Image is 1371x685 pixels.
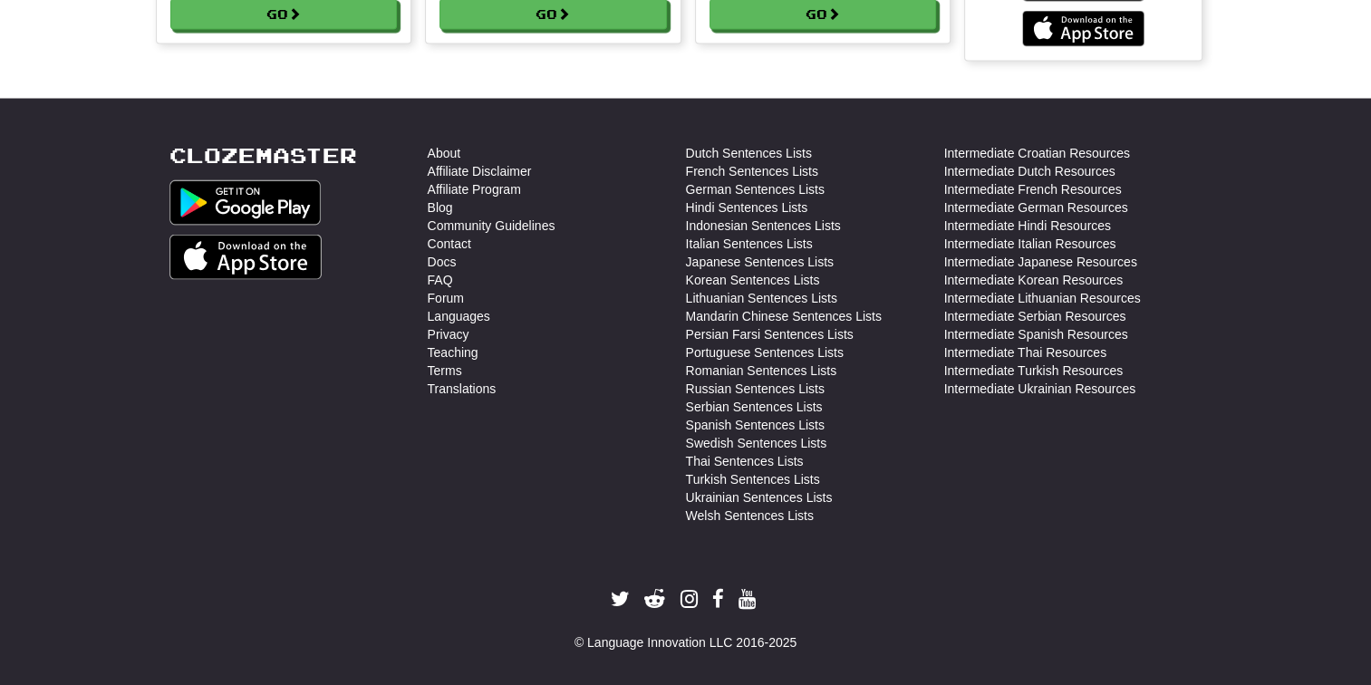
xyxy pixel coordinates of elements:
a: Clozemaster [169,144,357,167]
a: Hindi Sentences Lists [686,198,808,217]
a: About [428,144,461,162]
a: Intermediate Serbian Resources [944,307,1126,325]
a: Terms [428,362,462,380]
a: Russian Sentences Lists [686,380,825,398]
a: Portuguese Sentences Lists [686,343,844,362]
a: Languages [428,307,490,325]
a: Intermediate Dutch Resources [944,162,1115,180]
a: Affiliate Disclaimer [428,162,532,180]
a: Indonesian Sentences Lists [686,217,841,235]
a: Translations [428,380,497,398]
a: Intermediate Turkish Resources [944,362,1124,380]
a: Italian Sentences Lists [686,235,813,253]
a: Lithuanian Sentences Lists [686,289,837,307]
a: Swedish Sentences Lists [686,434,827,452]
a: Intermediate Italian Resources [944,235,1116,253]
a: Teaching [428,343,478,362]
a: Intermediate Japanese Resources [944,253,1137,271]
a: Contact [428,235,471,253]
a: Privacy [428,325,469,343]
a: Turkish Sentences Lists [686,470,820,488]
a: Romanian Sentences Lists [686,362,837,380]
img: Download_on_the_App_Store_Badge_US-UK_135x40-25178aeef6eb6b83b96f5f2d004eda3bffbb37122de64afbaef7... [1022,11,1144,47]
div: © Language Innovation LLC 2016-2025 [169,633,1202,651]
a: Intermediate French Resources [944,180,1122,198]
a: Forum [428,289,464,307]
a: Intermediate Ukrainian Resources [944,380,1136,398]
a: German Sentences Lists [686,180,825,198]
a: Spanish Sentences Lists [686,416,825,434]
a: Intermediate German Resources [944,198,1128,217]
a: Docs [428,253,457,271]
a: Community Guidelines [428,217,555,235]
a: Intermediate Croatian Resources [944,144,1130,162]
a: Intermediate Hindi Resources [944,217,1111,235]
a: FAQ [428,271,453,289]
a: Welsh Sentences Lists [686,507,814,525]
a: French Sentences Lists [686,162,818,180]
a: Intermediate Spanish Resources [944,325,1128,343]
a: Blog [428,198,453,217]
a: Korean Sentences Lists [686,271,820,289]
img: Get it on Google Play [169,180,322,226]
a: Dutch Sentences Lists [686,144,812,162]
a: Serbian Sentences Lists [686,398,823,416]
a: Affiliate Program [428,180,521,198]
a: Intermediate Korean Resources [944,271,1124,289]
a: Persian Farsi Sentences Lists [686,325,854,343]
a: Ukrainian Sentences Lists [686,488,833,507]
a: Mandarin Chinese Sentences Lists [686,307,882,325]
a: Thai Sentences Lists [686,452,804,470]
a: Intermediate Thai Resources [944,343,1107,362]
img: Get it on App Store [169,235,323,280]
a: Japanese Sentences Lists [686,253,834,271]
a: Intermediate Lithuanian Resources [944,289,1141,307]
